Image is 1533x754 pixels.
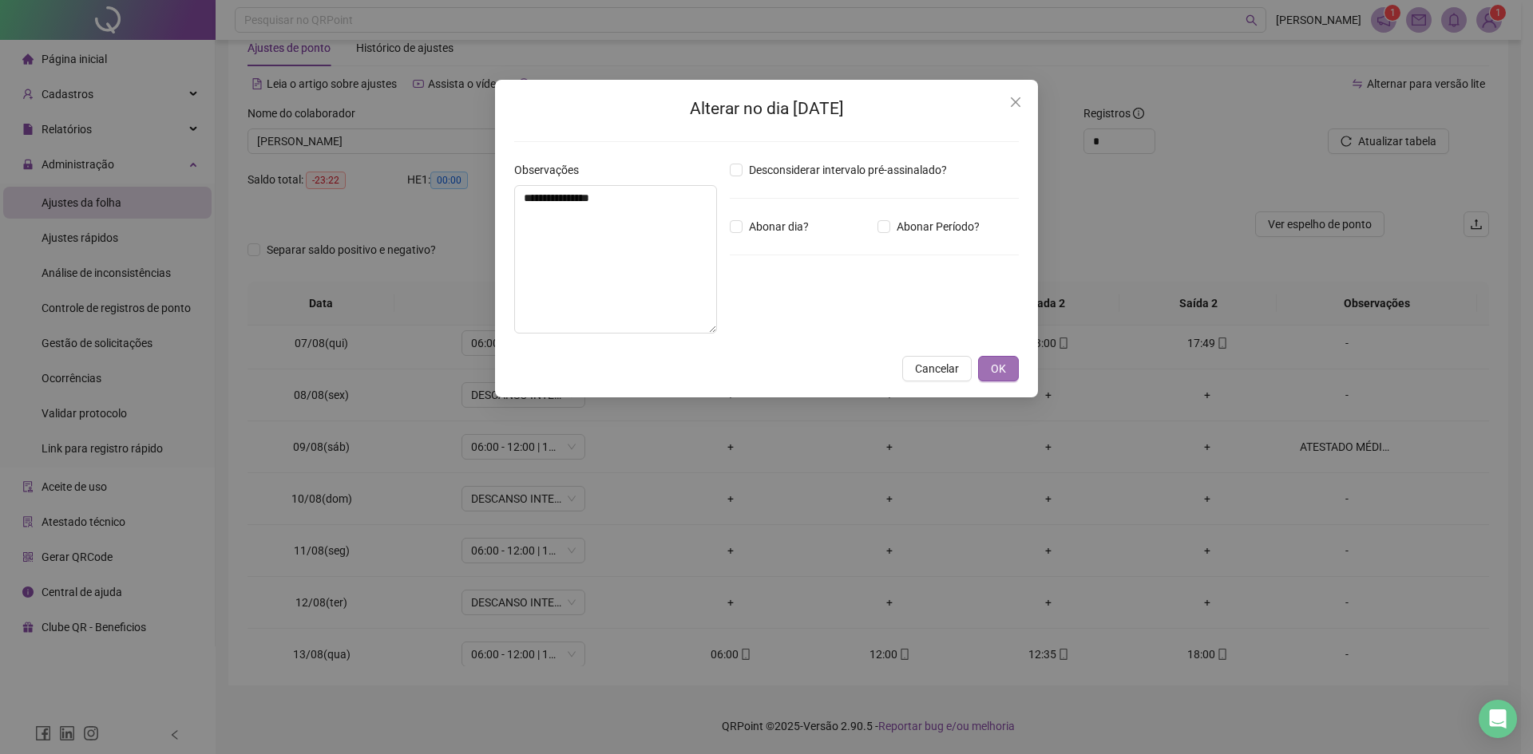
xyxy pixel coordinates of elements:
[743,161,953,179] span: Desconsiderar intervalo pré-assinalado?
[1009,96,1022,109] span: close
[890,218,986,235] span: Abonar Período?
[1479,700,1517,738] div: Open Intercom Messenger
[743,218,815,235] span: Abonar dia?
[514,161,589,179] label: Observações
[902,356,972,381] button: Cancelar
[991,360,1006,377] span: OK
[915,360,959,377] span: Cancelar
[1003,89,1028,115] button: Close
[514,96,1019,122] h2: Alterar no dia [DATE]
[978,356,1019,381] button: OK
